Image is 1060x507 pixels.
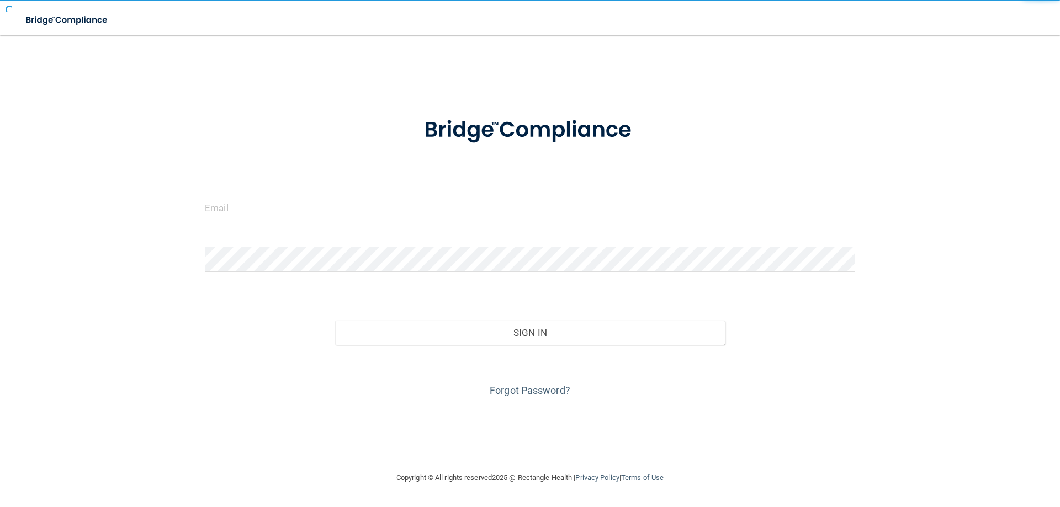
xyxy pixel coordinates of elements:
input: Email [205,195,855,220]
a: Privacy Policy [575,473,619,482]
button: Sign In [335,321,725,345]
a: Forgot Password? [490,385,570,396]
a: Terms of Use [621,473,664,482]
img: bridge_compliance_login_screen.278c3ca4.svg [401,102,659,159]
div: Copyright © All rights reserved 2025 @ Rectangle Health | | [328,460,732,495]
img: bridge_compliance_login_screen.278c3ca4.svg [17,9,118,31]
